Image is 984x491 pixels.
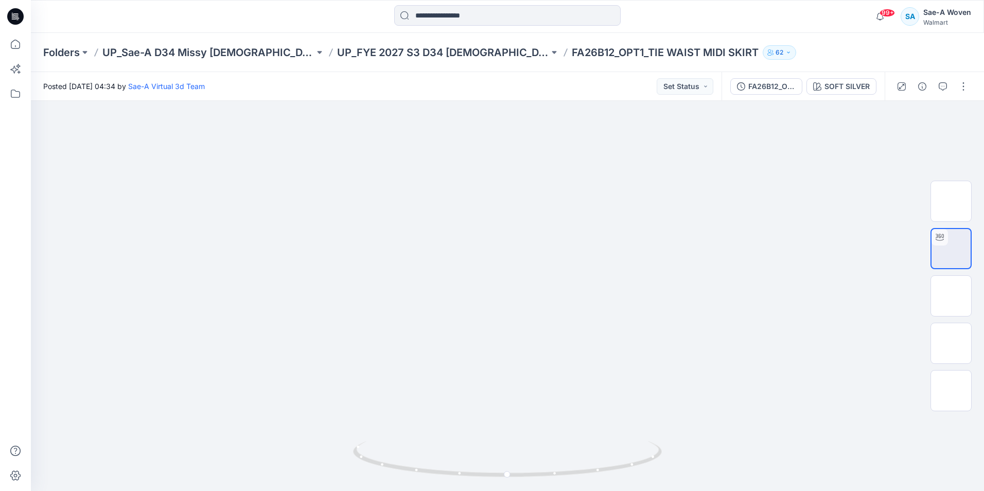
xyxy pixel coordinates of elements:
a: UP_Sae-A D34 Missy [DEMOGRAPHIC_DATA] Dresses [102,45,314,60]
a: Folders [43,45,80,60]
button: SOFT SILVER [806,78,876,95]
button: FA26B12_OPT1_SOFT SILVER [730,78,802,95]
button: 62 [763,45,796,60]
p: FA26B12_OPT1_TIE WAIST MIDI SKIRT [572,45,759,60]
button: Details [914,78,930,95]
div: Walmart [923,19,971,26]
div: SOFT SILVER [824,81,870,92]
p: 62 [776,47,783,58]
div: Sae-A Woven [923,6,971,19]
div: FA26B12_OPT1_SOFT SILVER [748,81,796,92]
a: UP_FYE 2027 S3 D34 [DEMOGRAPHIC_DATA] Dresses [337,45,549,60]
span: Posted [DATE] 04:34 by [43,81,205,92]
span: 99+ [880,9,895,17]
div: SA [901,7,919,26]
a: Sae-A Virtual 3d Team [128,82,205,91]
